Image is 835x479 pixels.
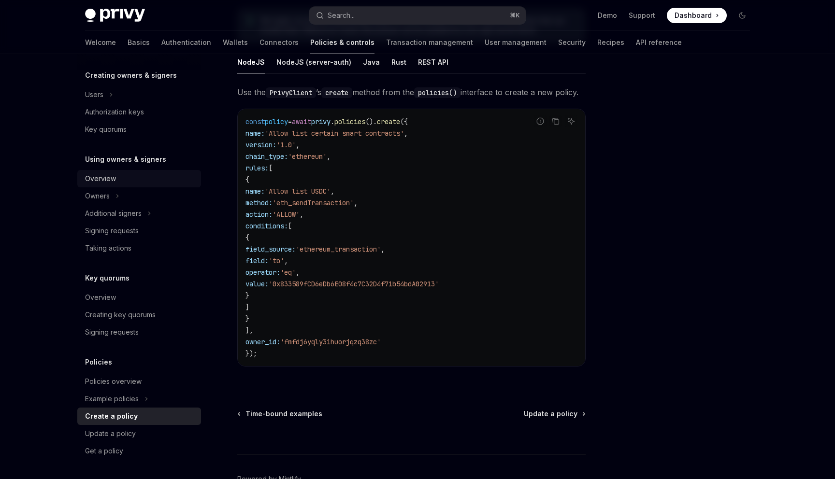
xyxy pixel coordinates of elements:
[238,409,322,419] a: Time-bound examples
[85,190,110,202] div: Owners
[85,225,139,237] div: Signing requests
[331,117,334,126] span: .
[300,210,303,219] span: ,
[296,268,300,277] span: ,
[85,89,103,100] div: Users
[667,8,727,23] a: Dashboard
[245,198,273,207] span: method:
[77,324,201,341] a: Signing requests
[331,187,334,196] span: ,
[549,115,562,127] button: Copy the contents from the code block
[245,291,249,300] span: }
[245,164,269,172] span: rules:
[273,210,300,219] span: 'ALLOW'
[237,85,586,99] span: Use the ’s method from the interface to create a new policy.
[245,409,322,419] span: Time-bound examples
[245,129,265,138] span: name:
[77,86,201,103] button: Toggle Users section
[311,117,331,126] span: privy
[85,445,123,457] div: Get a policy
[245,141,276,149] span: version:
[629,11,655,20] a: Support
[734,8,750,23] button: Toggle dark mode
[269,256,284,265] span: 'to'
[85,9,145,22] img: dark logo
[675,11,712,20] span: Dashboard
[245,326,253,335] span: ],
[85,106,144,118] div: Authorization keys
[321,87,352,98] code: create
[265,117,288,126] span: policy
[85,410,138,422] div: Create a policy
[245,280,269,288] span: value:
[598,11,617,20] a: Demo
[85,376,142,387] div: Policies overview
[404,129,408,138] span: ,
[245,245,296,254] span: field_source:
[310,31,374,54] a: Policies & controls
[85,326,139,338] div: Signing requests
[265,187,331,196] span: 'Allow list USDC'
[245,187,265,196] span: name:
[273,198,354,207] span: 'eth_sendTransaction'
[85,70,177,81] h5: Creating owners & signers
[245,210,273,219] span: action:
[85,309,156,321] div: Creating key quorums
[85,393,139,405] div: Example policies
[85,31,116,54] a: Welcome
[245,233,249,242] span: {
[85,242,131,254] div: Taking actions
[510,12,520,19] span: ⌘ K
[296,245,381,254] span: 'ethereum_transaction'
[245,175,249,184] span: {
[245,349,257,358] span: });
[245,152,288,161] span: chain_type:
[77,390,201,408] button: Toggle Example policies section
[414,87,461,98] code: policies()
[245,256,269,265] span: field:
[77,442,201,460] a: Get a policy
[161,31,211,54] a: Authentication
[288,152,327,161] span: 'ethereum'
[377,117,400,126] span: create
[524,409,585,419] a: Update a policy
[245,222,288,230] span: conditions:
[328,10,355,21] div: Search...
[386,31,473,54] a: Transaction management
[354,198,358,207] span: ,
[85,428,136,439] div: Update a policy
[77,373,201,390] a: Policies overview
[288,117,292,126] span: =
[77,289,201,306] a: Overview
[77,222,201,239] a: Signing requests
[245,314,249,323] span: }
[292,117,311,126] span: await
[334,117,365,126] span: policies
[77,306,201,324] a: Creating key quorums
[259,31,299,54] a: Connectors
[381,245,385,254] span: ,
[280,268,296,277] span: 'eq'
[269,280,439,288] span: '0x833589fCD6eDb6E08f4c7C32D4f71b54bdA02913'
[77,187,201,205] button: Toggle Owners section
[288,222,292,230] span: [
[597,31,624,54] a: Recipes
[85,272,130,284] h5: Key quorums
[77,121,201,138] a: Key quorums
[245,338,280,346] span: owner_id:
[269,164,273,172] span: [
[280,338,381,346] span: 'fmfdj6yqly31huorjqzq38zc'
[85,173,116,184] div: Overview
[85,292,116,303] div: Overview
[558,31,586,54] a: Security
[77,239,201,257] a: Taking actions
[391,51,406,73] button: Rust
[85,124,127,135] div: Key quorums
[237,51,265,73] button: NodeJS
[128,31,150,54] a: Basics
[245,303,249,311] span: ]
[85,208,142,219] div: Additional signers
[485,31,547,54] a: User management
[418,51,448,73] button: REST API
[296,141,300,149] span: ,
